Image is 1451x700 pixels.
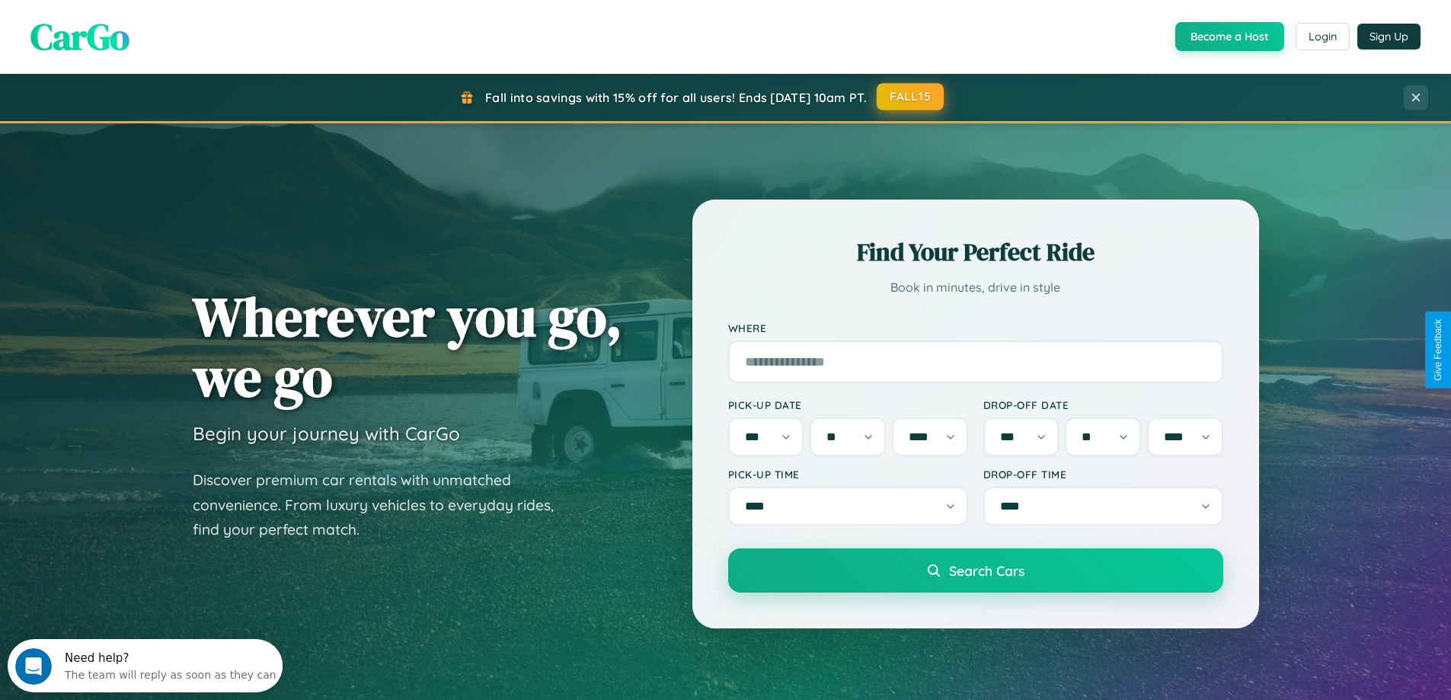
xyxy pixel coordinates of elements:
[728,468,968,481] label: Pick-up Time
[1357,24,1421,50] button: Sign Up
[983,468,1223,481] label: Drop-off Time
[15,648,52,685] iframe: Intercom live chat
[877,83,944,110] button: FALL15
[728,548,1223,593] button: Search Cars
[728,235,1223,269] h2: Find Your Perfect Ride
[983,398,1223,411] label: Drop-off Date
[728,276,1223,299] p: Book in minutes, drive in style
[949,562,1024,579] span: Search Cars
[57,13,269,25] div: Need help?
[1433,319,1443,381] div: Give Feedback
[8,639,283,692] iframe: Intercom live chat discovery launcher
[485,90,867,105] span: Fall into savings with 15% off for all users! Ends [DATE] 10am PT.
[1175,22,1284,51] button: Become a Host
[728,398,968,411] label: Pick-up Date
[193,286,622,407] h1: Wherever you go, we go
[728,321,1223,334] label: Where
[1296,23,1350,50] button: Login
[193,468,574,542] p: Discover premium car rentals with unmatched convenience. From luxury vehicles to everyday rides, ...
[6,6,283,48] div: Open Intercom Messenger
[30,11,129,62] span: CarGo
[193,422,460,445] h3: Begin your journey with CarGo
[57,25,269,41] div: The team will reply as soon as they can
